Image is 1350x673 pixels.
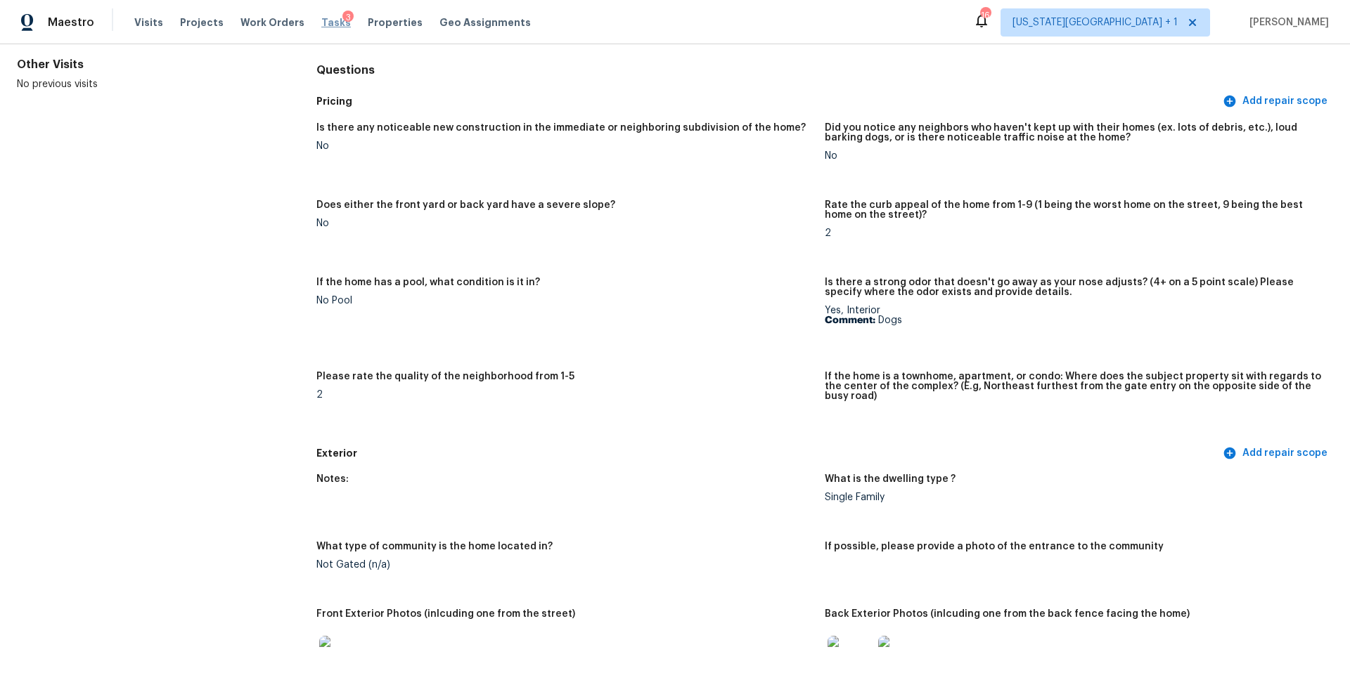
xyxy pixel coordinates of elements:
span: Add repair scope [1226,93,1327,110]
span: Visits [134,15,163,30]
h5: Back Exterior Photos (inlcuding one from the back fence facing the home) [825,609,1190,619]
h5: Rate the curb appeal of the home from 1-9 (1 being the worst home on the street, 9 being the best... [825,200,1322,220]
button: Add repair scope [1220,440,1333,466]
button: Add repair scope [1220,89,1333,115]
h5: Is there any noticeable new construction in the immediate or neighboring subdivision of the home? [316,123,806,133]
h5: Is there a strong odor that doesn't go away as your nose adjusts? (4+ on a 5 point scale) Please ... [825,277,1322,297]
span: Properties [368,15,423,30]
p: Dogs [825,315,1322,325]
h5: What is the dwelling type ? [825,474,956,484]
span: Geo Assignments [439,15,531,30]
h5: If the home is a townhome, apartment, or condo: Where does the subject property sit with regards ... [825,372,1322,401]
div: Single Family [825,492,1322,502]
div: Yes, Interior [825,306,1322,325]
h4: Questions [316,63,1333,77]
div: No [316,141,814,151]
h5: What type of community is the home located in? [316,542,553,551]
h5: Pricing [316,94,1220,109]
div: No [316,218,814,228]
span: [PERSON_NAME] [1244,15,1329,30]
span: Maestro [48,15,94,30]
div: 2 [825,228,1322,238]
h5: If the home has a pool, what condition is it in? [316,277,540,287]
div: No Pool [316,296,814,306]
h5: Exterior [316,446,1220,461]
h5: Did you notice any neighbors who haven't kept up with their homes (ex. lots of debris, etc.), lou... [825,123,1322,143]
h5: Please rate the quality of the neighborhood from 1-5 [316,372,574,381]
div: 16 [980,8,990,22]
div: Not Gated (n/a) [316,560,814,570]
b: Comment: [825,315,875,325]
span: Tasks [321,18,351,27]
h5: Notes: [316,474,349,484]
div: 2 [316,390,814,400]
span: Work Orders [240,15,304,30]
span: No previous visits [17,79,98,89]
div: No [825,151,1322,161]
h5: Front Exterior Photos (inlcuding one from the street) [316,609,575,619]
span: [US_STATE][GEOGRAPHIC_DATA] + 1 [1012,15,1178,30]
div: 3 [342,11,354,25]
h5: If possible, please provide a photo of the entrance to the community [825,542,1164,551]
div: Other Visits [17,58,271,72]
h5: Does either the front yard or back yard have a severe slope? [316,200,615,210]
span: Add repair scope [1226,445,1327,462]
span: Projects [180,15,224,30]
